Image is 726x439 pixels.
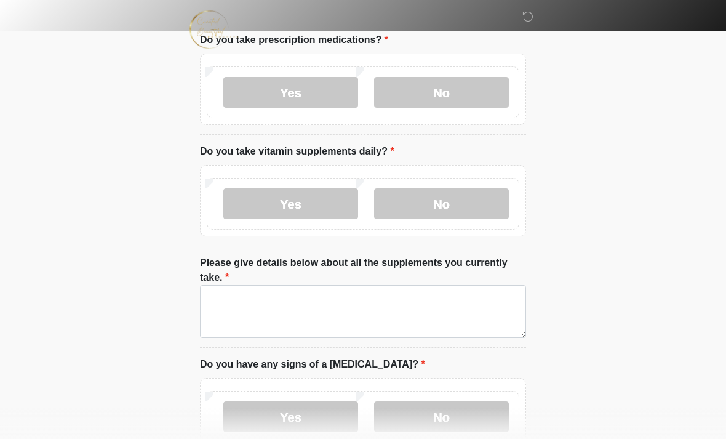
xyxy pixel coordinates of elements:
[200,256,526,285] label: Please give details below about all the supplements you currently take.
[223,77,358,108] label: Yes
[223,188,358,219] label: Yes
[374,77,509,108] label: No
[223,401,358,432] label: Yes
[200,357,425,372] label: Do you have any signs of a [MEDICAL_DATA]?
[374,401,509,432] label: No
[188,9,239,49] img: Created Beautiful Aesthetics Logo
[374,188,509,219] label: No
[200,144,394,159] label: Do you take vitamin supplements daily?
